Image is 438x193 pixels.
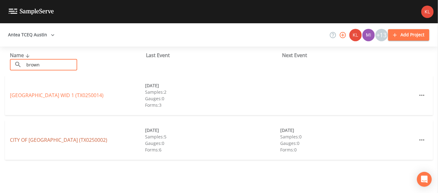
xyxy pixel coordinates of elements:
[10,52,31,59] span: Name
[145,95,280,102] div: Gauges: 0
[281,140,416,146] div: Gauges: 0
[145,89,280,95] div: Samples: 2
[388,29,429,41] button: Add Project
[375,29,388,41] div: +13
[281,133,416,140] div: Samples: 0
[145,127,280,133] div: [DATE]
[349,29,362,41] div: Kler Teran
[421,6,434,18] img: 9c4450d90d3b8045b2e5fa62e4f92659
[282,52,418,59] div: Next Event
[145,102,280,108] div: Forms: 3
[362,29,375,41] img: a1ea4ff7c53760f38bef77ef7c6649bf
[146,52,282,59] div: Last Event
[281,127,416,133] div: [DATE]
[10,137,107,143] a: CITY OF [GEOGRAPHIC_DATA] (TX0250002)
[145,133,280,140] div: Samples: 5
[145,146,280,153] div: Forms: 6
[281,146,416,153] div: Forms: 0
[145,82,280,89] div: [DATE]
[6,29,57,41] button: Antea TCEQ Austin
[9,9,54,15] img: logo
[362,29,375,41] div: Miriaha Caddie
[145,140,280,146] div: Gauges: 0
[349,29,362,41] img: 9c4450d90d3b8045b2e5fa62e4f92659
[417,172,432,187] div: Open Intercom Messenger
[10,92,104,99] a: [GEOGRAPHIC_DATA] WID 1 (TX0250014)
[24,59,77,70] input: Search Projects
